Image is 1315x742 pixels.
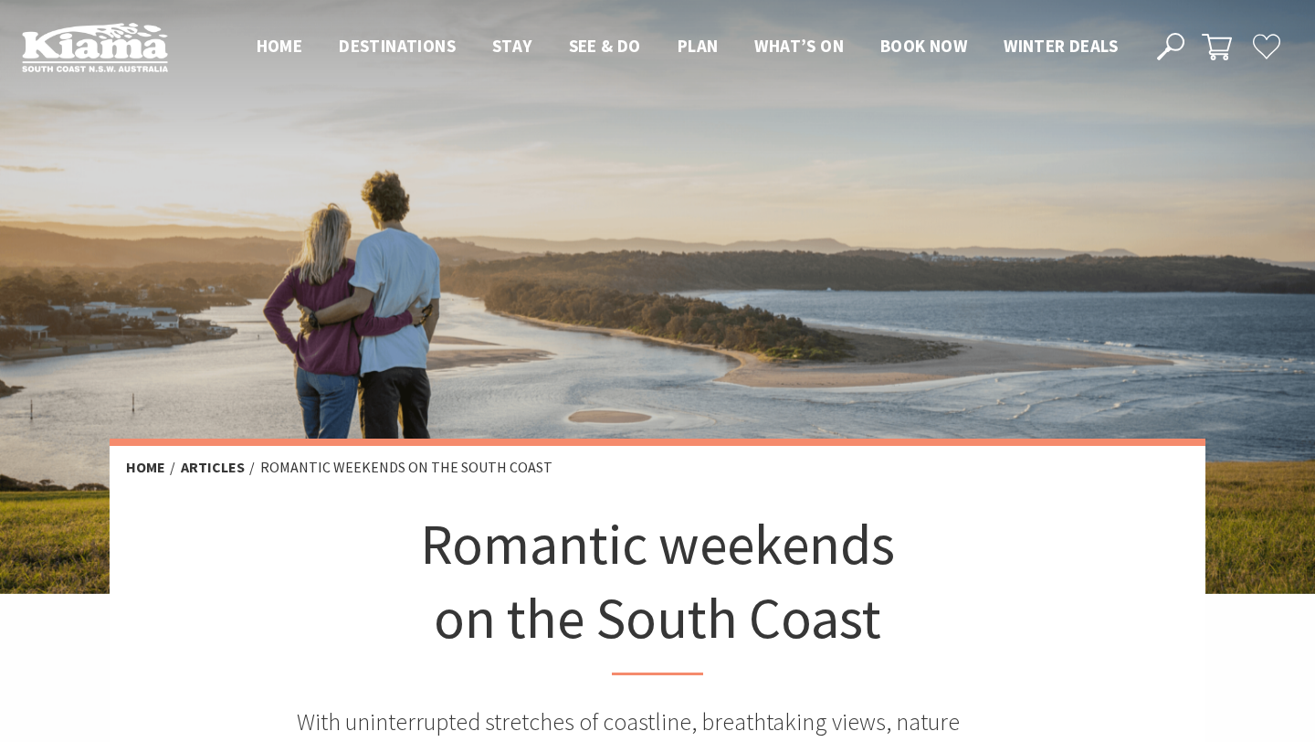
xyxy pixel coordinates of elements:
span: Winter Deals [1004,35,1118,57]
nav: Main Menu [238,32,1136,62]
span: Destinations [339,35,456,57]
span: Plan [678,35,719,57]
span: What’s On [754,35,844,57]
a: Home [126,458,165,477]
span: Book now [880,35,967,57]
li: Romantic weekends on the South Coast [260,456,552,480]
img: Kiama Logo [22,22,168,72]
span: See & Do [569,35,641,57]
a: Articles [181,458,245,477]
span: Home [257,35,303,57]
span: Stay [492,35,532,57]
h1: Romantic weekends on the South Coast [387,507,928,675]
